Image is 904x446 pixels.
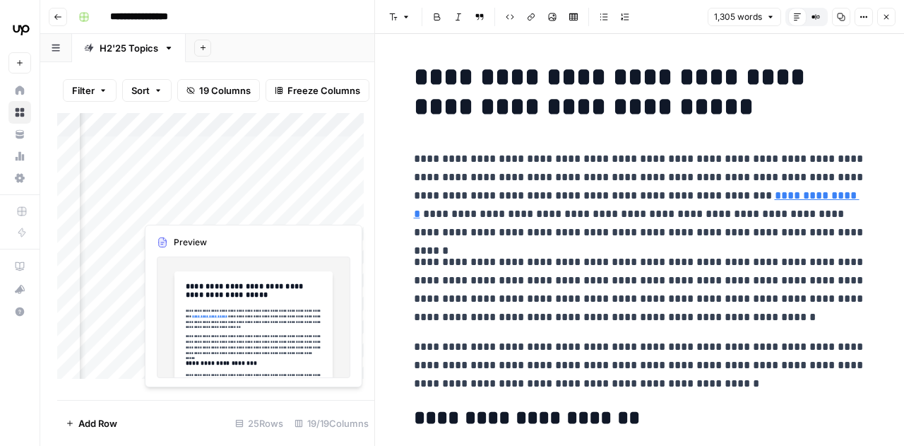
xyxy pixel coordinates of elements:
span: Sort [131,83,150,98]
img: Upwork Logo [8,16,34,42]
div: What's new? [9,278,30,300]
a: AirOps Academy [8,255,31,278]
button: Help + Support [8,300,31,323]
button: 19 Columns [177,79,260,102]
button: Sort [122,79,172,102]
span: Add Row [78,416,117,430]
button: Add Row [57,412,126,435]
div: 19/19 Columns [289,412,374,435]
button: What's new? [8,278,31,300]
a: Settings [8,167,31,189]
button: Freeze Columns [266,79,369,102]
button: Filter [63,79,117,102]
a: Browse [8,101,31,124]
a: Home [8,79,31,102]
span: 19 Columns [199,83,251,98]
button: Workspace: Upwork [8,11,31,47]
a: H2'25 Topics [72,34,186,62]
div: 25 Rows [230,412,289,435]
div: H2'25 Topics [100,41,158,55]
span: Filter [72,83,95,98]
a: Usage [8,145,31,168]
span: 1,305 words [714,11,762,23]
a: Your Data [8,123,31,146]
button: 1,305 words [708,8,781,26]
span: Freeze Columns [287,83,360,98]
